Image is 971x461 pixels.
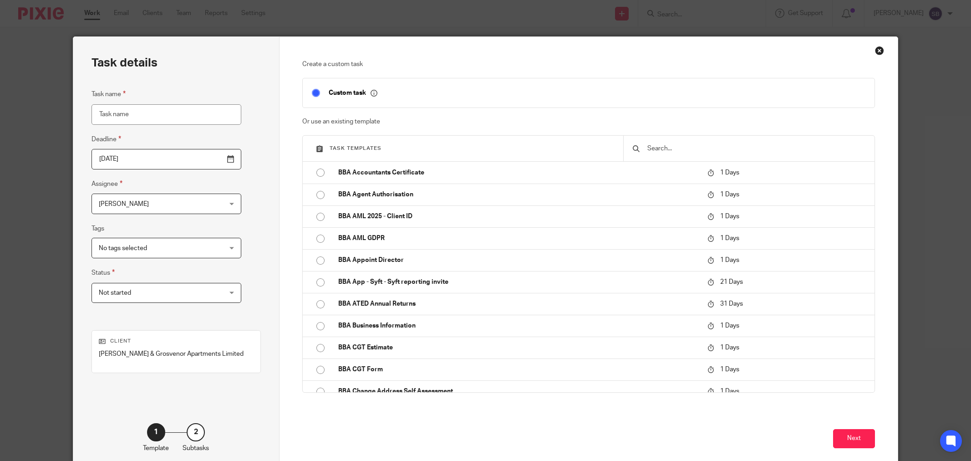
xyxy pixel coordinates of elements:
[720,235,739,241] span: 1 Days
[720,366,739,373] span: 1 Days
[92,149,241,169] input: Pick a date
[338,168,698,177] p: BBA Accountants Certificate
[646,143,865,154] input: Search...
[338,321,698,330] p: BBA Business Information
[92,89,126,99] label: Task name
[302,60,875,69] p: Create a custom task
[720,191,739,198] span: 1 Days
[92,104,241,125] input: Task name
[92,267,115,278] label: Status
[720,323,739,329] span: 1 Days
[338,387,698,396] p: BBA Change Address Self Assessment
[92,134,121,144] label: Deadline
[720,213,739,220] span: 1 Days
[720,169,739,176] span: 1 Days
[92,179,122,189] label: Assignee
[720,257,739,263] span: 1 Days
[99,338,254,345] p: Client
[92,55,158,71] h2: Task details
[99,349,254,359] p: [PERSON_NAME] & Grosvenor Apartments Limited
[338,190,698,199] p: BBA Agent Authorisation
[338,212,698,221] p: BBA AML 2025 - Client ID
[147,423,165,441] div: 1
[302,117,875,126] p: Or use an existing template
[92,224,104,233] label: Tags
[329,89,377,97] p: Custom task
[99,290,131,296] span: Not started
[187,423,205,441] div: 2
[99,201,149,207] span: [PERSON_NAME]
[338,256,698,265] p: BBA Appoint Director
[143,444,169,453] p: Template
[875,46,884,55] div: Close this dialog window
[99,245,147,251] span: No tags selected
[330,146,381,151] span: Task templates
[720,388,739,394] span: 1 Days
[720,344,739,351] span: 1 Days
[338,299,698,308] p: BBA ATED Annual Returns
[720,279,743,285] span: 21 Days
[338,343,698,352] p: BBA CGT Estimate
[720,301,743,307] span: 31 Days
[833,429,875,449] button: Next
[338,365,698,374] p: BBA CGT Form
[338,277,698,287] p: BBA App - Syft - Syft reporting invite
[338,234,698,243] p: BBA AML GDPR
[183,444,209,453] p: Subtasks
